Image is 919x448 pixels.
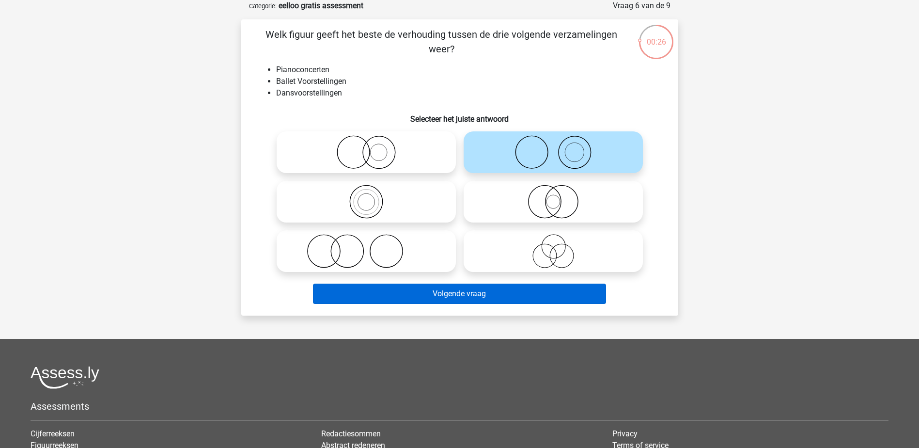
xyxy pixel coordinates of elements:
[276,64,663,76] li: Pianoconcerten
[612,429,638,438] a: Privacy
[276,87,663,99] li: Dansvoorstellingen
[313,284,606,304] button: Volgende vraag
[321,429,381,438] a: Redactiesommen
[638,24,674,48] div: 00:26
[257,27,626,56] p: Welk figuur geeft het beste de verhouding tussen de drie volgende verzamelingen weer?
[31,400,888,412] h5: Assessments
[31,429,75,438] a: Cijferreeksen
[276,76,663,87] li: Ballet Voorstellingen
[31,366,99,389] img: Assessly logo
[279,1,363,10] strong: eelloo gratis assessment
[257,107,663,124] h6: Selecteer het juiste antwoord
[249,2,277,10] small: Categorie:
